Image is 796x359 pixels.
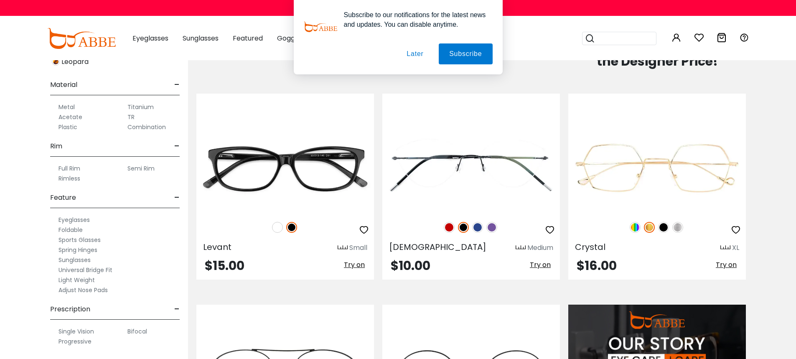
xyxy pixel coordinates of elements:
[203,241,231,253] span: Levant
[58,275,95,285] label: Light Weight
[50,136,62,156] span: Rim
[337,10,493,29] div: Subscribe to our notifications for the latest news and updates. You can disable anytime.
[341,260,367,270] button: Try on
[720,245,730,251] img: size ruler
[58,112,82,122] label: Acetate
[577,257,617,275] span: $16.00
[644,222,655,233] img: Gold
[444,222,455,233] img: Red
[391,257,430,275] span: $10.00
[196,124,374,213] img: Black Levant - Acetate ,Universal Bridge Fit
[127,326,147,336] label: Bifocal
[58,336,92,346] label: Progressive
[472,222,483,233] img: Blue
[58,235,101,245] label: Sports Glasses
[304,10,337,43] img: notification icon
[174,75,180,95] span: -
[50,188,76,208] span: Feature
[174,188,180,208] span: -
[127,112,135,122] label: TR
[58,285,108,295] label: Adjust Nose Pads
[58,225,83,235] label: Foldable
[58,245,97,255] label: Spring Hinges
[575,241,605,253] span: Crystal
[58,102,75,112] label: Metal
[58,173,80,183] label: Rimless
[205,257,244,275] span: $15.00
[50,75,77,95] span: Material
[382,124,560,213] img: Black Huguenot - Metal ,Adjust Nose Pads
[174,299,180,319] span: -
[389,241,486,253] span: [DEMOGRAPHIC_DATA]
[58,255,91,265] label: Sunglasses
[58,163,80,173] label: Full Rim
[458,222,469,233] img: Black
[58,122,77,132] label: Plastic
[338,245,348,251] img: size ruler
[732,243,739,253] div: XL
[127,102,154,112] label: Titanium
[349,243,367,253] div: Small
[527,243,553,253] div: Medium
[286,222,297,233] img: Black
[527,260,553,270] button: Try on
[58,326,94,336] label: Single Vision
[127,122,166,132] label: Combination
[713,260,739,270] button: Try on
[127,163,155,173] label: Semi Rim
[486,222,497,233] img: Purple
[630,222,641,233] img: Multicolor
[58,215,90,225] label: Eyeglasses
[716,260,737,270] span: Try on
[439,43,492,64] button: Subscribe
[568,124,746,213] img: Gold Crystal - Metal ,Adjust Nose Pads
[272,222,283,233] img: White
[50,299,90,319] span: Prescription
[672,222,683,233] img: Silver
[344,260,365,270] span: Try on
[58,265,112,275] label: Universal Bridge Fit
[530,260,551,270] span: Try on
[174,136,180,156] span: -
[516,245,526,251] img: size ruler
[396,43,434,64] button: Later
[658,222,669,233] img: Black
